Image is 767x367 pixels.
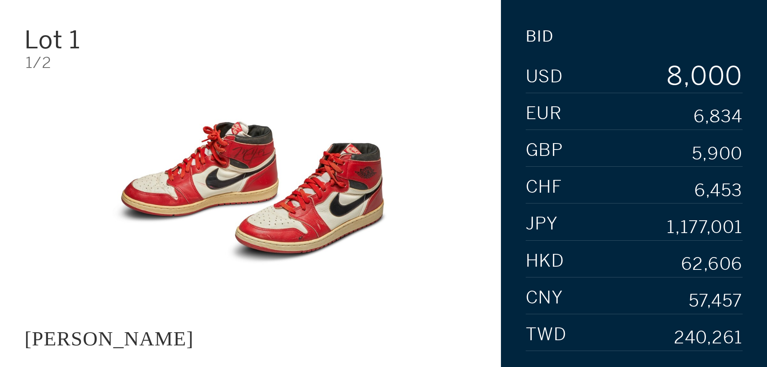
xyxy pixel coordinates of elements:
span: JPY [526,215,558,233]
span: HKD [526,252,564,270]
span: USD [526,68,563,86]
div: 6,453 [694,182,743,199]
div: 1/2 [26,55,477,70]
div: 6,834 [693,108,743,126]
div: 0 [725,63,743,89]
div: 62,606 [681,255,743,273]
div: [PERSON_NAME] [24,327,193,350]
div: 240,261 [674,329,743,347]
div: Lot 1 [24,28,175,52]
div: 1,177,001 [667,219,743,236]
span: CHF [526,178,562,196]
div: Bid [526,29,554,44]
span: GBP [526,142,563,159]
span: TWD [526,326,567,343]
span: EUR [526,105,562,122]
img: JACQUES MAJORELLE [87,83,414,301]
div: 0 [690,63,708,89]
div: 57,457 [689,293,743,310]
div: 9 [666,89,683,114]
span: CNY [526,289,563,307]
div: 8 [666,63,683,89]
div: 0 [708,63,725,89]
div: 5,900 [692,145,743,163]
